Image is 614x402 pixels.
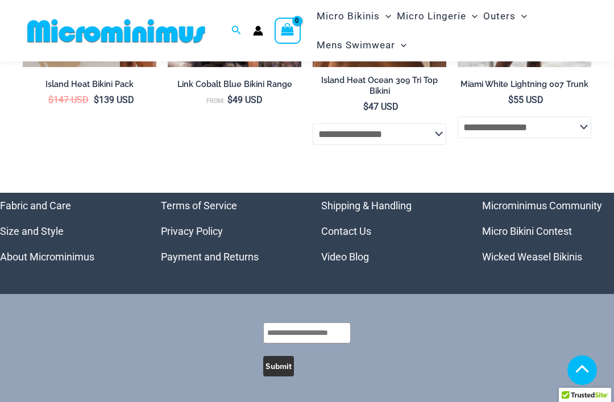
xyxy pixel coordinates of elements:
[317,31,395,60] span: Mens Swimwear
[317,2,380,31] span: Micro Bikinis
[394,2,480,31] a: Micro LingerieMenu ToggleMenu Toggle
[321,193,454,270] nav: Menu
[395,31,406,60] span: Menu Toggle
[23,79,156,90] h2: Island Heat Bikini Pack
[363,101,368,112] span: $
[314,31,409,60] a: Mens SwimwearMenu ToggleMenu Toggle
[314,2,394,31] a: Micro BikinisMenu ToggleMenu Toggle
[253,26,263,36] a: Account icon link
[397,2,466,31] span: Micro Lingerie
[508,94,513,105] span: $
[94,94,134,105] bdi: 139 USD
[482,200,602,212] a: Microminimus Community
[161,193,293,270] nav: Menu
[275,18,301,44] a: View Shopping Cart, empty
[206,97,225,105] span: From:
[168,79,301,94] a: Link Cobalt Blue Bikini Range
[516,2,527,31] span: Menu Toggle
[227,94,263,105] bdi: 49 USD
[161,193,293,270] aside: Footer Widget 2
[321,200,412,212] a: Shipping & Handling
[23,79,156,94] a: Island Heat Bikini Pack
[23,18,210,44] img: MM SHOP LOGO FLAT
[313,75,446,96] h2: Island Heat Ocean 309 Tri Top Bikini
[94,94,99,105] span: $
[482,251,582,263] a: Wicked Weasel Bikinis
[466,2,478,31] span: Menu Toggle
[480,2,530,31] a: OutersMenu ToggleMenu Toggle
[321,225,371,237] a: Contact Us
[380,2,391,31] span: Menu Toggle
[263,356,294,376] button: Submit
[161,200,237,212] a: Terms of Service
[508,94,544,105] bdi: 55 USD
[227,94,233,105] span: $
[161,225,223,237] a: Privacy Policy
[161,251,259,263] a: Payment and Returns
[321,251,369,263] a: Video Blog
[168,79,301,90] h2: Link Cobalt Blue Bikini Range
[458,79,591,94] a: Miami White Lightning 007 Trunk
[482,225,572,237] a: Micro Bikini Contest
[313,75,446,101] a: Island Heat Ocean 309 Tri Top Bikini
[48,94,89,105] bdi: 147 USD
[231,24,242,38] a: Search icon link
[363,101,399,112] bdi: 47 USD
[483,2,516,31] span: Outers
[458,79,591,90] h2: Miami White Lightning 007 Trunk
[321,193,454,270] aside: Footer Widget 3
[48,94,53,105] span: $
